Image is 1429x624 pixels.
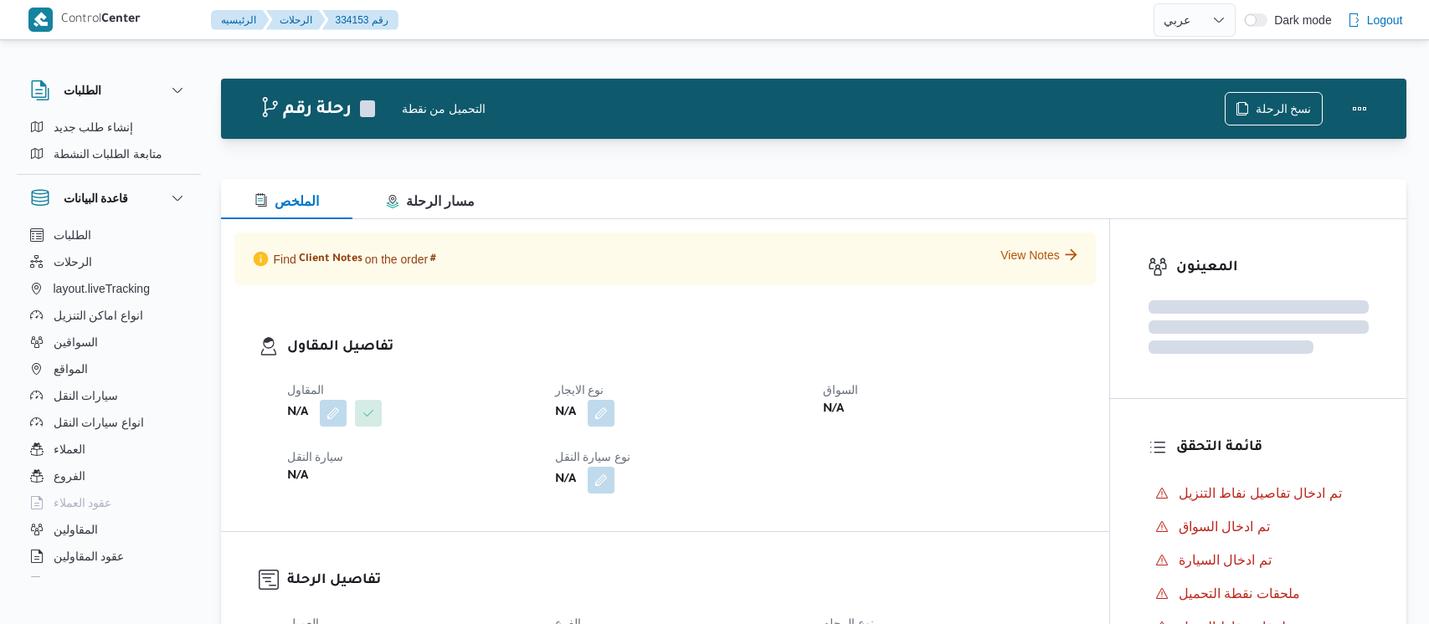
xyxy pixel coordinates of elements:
[23,248,194,275] button: الرحلات
[266,10,326,30] button: الرحلات
[254,194,319,208] span: الملخص
[64,80,101,100] h3: الطلبات
[54,573,123,593] span: اجهزة التليفون
[823,383,858,396] span: السواق
[555,450,631,463] span: نوع سيارة النقل
[1176,437,1369,459] h3: قائمة التحقق
[1000,246,1082,263] button: View Notes
[287,336,1072,359] h3: تفاصيل المقاول
[248,246,439,272] p: Find on the order
[54,144,163,164] span: متابعة الطلبات النشطة
[54,519,98,540] span: المقاولين
[54,546,125,566] span: عقود المقاولين
[1340,3,1410,37] button: Logout
[1149,547,1369,574] button: تم ادخال السيارة
[28,8,53,32] img: X8yXhbKr1z7QwAAAABJRU5ErkJggg==
[287,570,1072,592] h3: تفاصيل الرحلة
[54,386,119,406] span: سيارات النقل
[54,252,92,272] span: الرحلات
[54,305,144,325] span: انواع اماكن التنزيل
[823,400,844,420] b: N/A
[1179,483,1342,504] span: تم ادخال تفاصيل نفاط التنزيل
[17,222,201,584] div: قاعدة البيانات
[1179,486,1342,500] span: تم ادخال تفاصيل نفاط التنزيل
[555,470,576,490] b: N/A
[23,570,194,596] button: اجهزة التليفون
[101,13,141,27] b: Center
[23,382,194,409] button: سيارات النقل
[1179,553,1272,567] span: تم ادخال السيارة
[386,194,475,208] span: مسار الرحلة
[17,114,201,174] div: الطلبات
[23,489,194,516] button: عقود العملاء
[54,279,150,299] span: layout.liveTracking
[1179,584,1300,604] span: ملحقات نقطة التحميل
[23,141,194,167] button: متابعة الطلبات النشطة
[1179,517,1270,537] span: تم ادخال السواق
[23,436,194,463] button: العملاء
[23,302,194,329] button: انواع اماكن التنزيل
[54,332,98,352] span: السواقين
[1367,10,1403,30] span: Logout
[555,403,576,423] b: N/A
[54,439,85,459] span: العملاء
[287,467,308,487] b: N/A
[54,225,91,245] span: الطلبات
[1149,480,1369,507] button: تم ادخال تفاصيل نفاط التنزيل
[23,329,194,355] button: السواقين
[1179,519,1270,534] span: تم ادخال السواق
[402,100,1225,118] div: التحميل من نقطة
[30,80,188,100] button: الطلبات
[299,253,362,266] span: Client Notes
[23,463,194,489] button: الفروع
[1225,92,1323,125] button: نسخ الرحلة
[322,10,398,30] button: 334153 رقم
[23,516,194,543] button: المقاولين
[1149,514,1369,540] button: تم ادخال السواق
[1179,550,1272,570] span: تم ادخال السيارة
[54,359,88,379] span: المواقع
[23,275,194,302] button: layout.liveTracking
[555,383,604,396] span: نوع الايجار
[260,100,352,121] h2: رحلة رقم
[1343,92,1376,125] button: Actions
[23,409,194,436] button: انواع سيارات النقل
[23,114,194,141] button: إنشاء طلب جديد
[1256,99,1312,119] span: نسخ الرحلة
[54,117,134,137] span: إنشاء طلب جديد
[430,253,436,266] span: #
[1267,13,1331,27] span: Dark mode
[64,188,129,208] h3: قاعدة البيانات
[30,188,188,208] button: قاعدة البيانات
[287,450,344,463] span: سيارة النقل
[287,383,324,396] span: المقاول
[54,466,85,486] span: الفروع
[211,10,270,30] button: الرئيسيه
[23,543,194,570] button: عقود المقاولين
[23,355,194,382] button: المواقع
[1179,586,1300,601] span: ملحقات نقطة التحميل
[54,493,112,513] span: عقود العملاء
[23,222,194,248] button: الطلبات
[54,412,145,432] span: انواع سيارات النقل
[1176,257,1369,279] h3: المعينون
[287,403,308,423] b: N/A
[1149,581,1369,607] button: ملحقات نقطة التحميل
